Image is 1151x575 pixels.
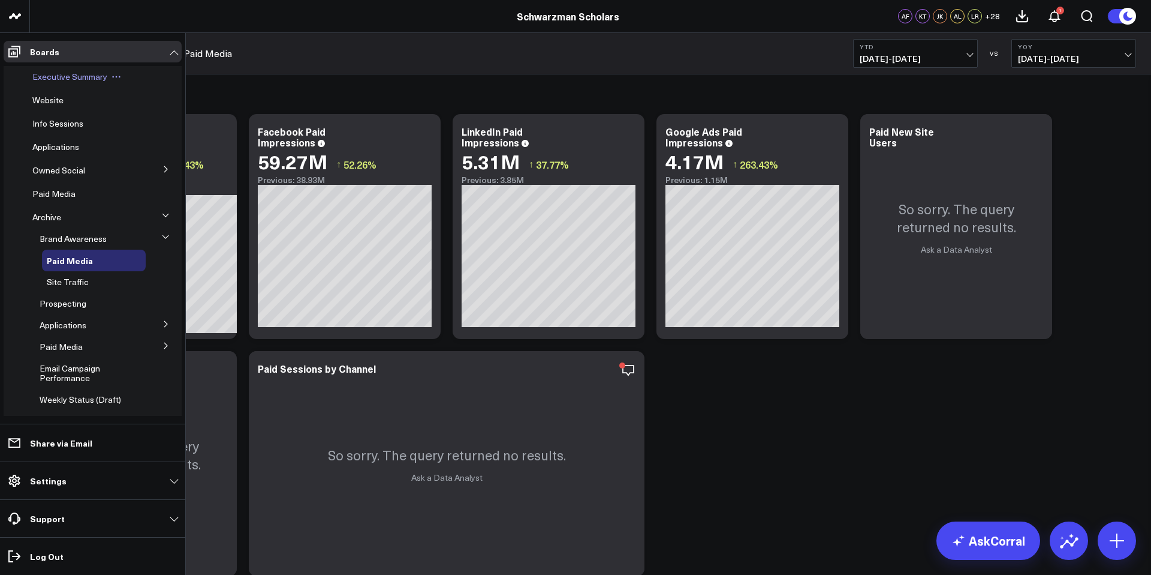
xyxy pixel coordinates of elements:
[984,50,1005,57] div: VS
[985,9,1000,23] button: +28
[258,175,432,185] div: Previous: 38.93M
[1018,43,1129,50] b: YoY
[47,254,93,266] span: Paid Media
[411,472,483,483] a: Ask a Data Analyst
[32,94,64,106] span: Website
[32,119,83,128] a: Info Sessions
[344,158,376,171] span: 52.26%
[40,319,86,331] span: Applications
[32,188,76,199] span: Paid Media
[47,277,89,287] a: Site Traffic
[47,276,89,287] span: Site Traffic
[336,157,341,172] span: ↑
[740,158,778,171] span: 263.43%
[40,234,107,244] a: Brand Awareness
[32,72,107,82] a: Executive Summary
[936,522,1040,560] a: AskCorral
[258,362,376,375] div: Paid Sessions by Channel
[32,95,64,105] a: Website
[950,9,965,23] div: AL
[32,164,85,176] span: Owned Social
[32,212,61,222] a: Archive
[4,546,182,567] a: Log Out
[40,364,131,383] a: Email Campaign Performance
[985,12,1000,20] span: + 28
[258,151,327,172] div: 59.27M
[860,54,971,64] span: [DATE] - [DATE]
[898,9,912,23] div: AF
[853,39,978,68] button: YTD[DATE]-[DATE]
[30,476,67,486] p: Settings
[30,438,92,448] p: Share via Email
[32,166,85,175] a: Owned Social
[968,9,982,23] div: LR
[32,71,107,82] span: Executive Summary
[733,157,737,172] span: ↑
[860,43,971,50] b: YTD
[32,142,79,152] a: Applications
[462,151,520,172] div: 5.31M
[32,211,61,223] span: Archive
[40,363,100,384] span: Email Campaign Performance
[40,415,115,436] span: Executive Summary (Legacy)
[1056,7,1064,14] div: 1
[47,256,93,265] a: Paid Media
[40,233,107,244] span: Brand Awareness
[869,125,934,149] div: Paid New Site Users
[665,175,839,185] div: Previous: 1.15M
[40,342,83,352] a: Paid Media
[462,125,523,149] div: LinkedIn Paid Impressions
[40,341,83,352] span: Paid Media
[915,9,930,23] div: KT
[665,125,742,149] div: Google Ads Paid Impressions
[872,200,1040,236] p: So sorry. The query returned no results.
[40,394,121,405] span: Weekly Status (Draft)
[1011,39,1136,68] button: YoY[DATE]-[DATE]
[40,395,121,405] a: Weekly Status (Draft)
[536,158,569,171] span: 37.77%
[665,151,724,172] div: 4.17M
[40,298,86,309] span: Prospecting
[529,157,534,172] span: ↑
[32,141,79,152] span: Applications
[517,10,619,23] a: Schwarzman Scholars
[40,321,86,330] a: Applications
[40,299,86,309] a: Prospecting
[30,514,65,523] p: Support
[30,47,59,56] p: Boards
[30,552,64,561] p: Log Out
[32,189,76,199] a: Paid Media
[1018,54,1129,64] span: [DATE] - [DATE]
[462,175,635,185] div: Previous: 3.85M
[171,158,204,171] span: 48.43%
[184,47,232,60] a: Paid Media
[921,244,992,255] a: Ask a Data Analyst
[328,446,566,464] p: So sorry. The query returned no results.
[933,9,947,23] div: JK
[32,118,83,129] span: Info Sessions
[258,125,326,149] div: Facebook Paid Impressions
